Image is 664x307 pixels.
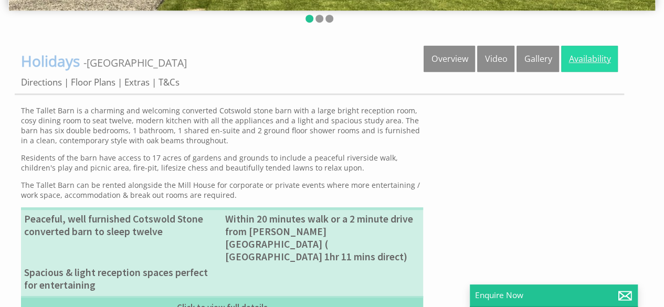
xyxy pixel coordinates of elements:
a: [GEOGRAPHIC_DATA] [87,56,187,70]
li: Peaceful, well furnished Cotswold Stone converted barn to sleep twelve [21,211,222,239]
p: Residents of the barn have access to 17 acres of gardens and grounds to include a peaceful rivers... [21,153,423,173]
a: Extras [124,76,150,88]
p: The Tallet Barn is a charming and welcoming converted Cotswold stone barn with a large bright rec... [21,105,423,145]
a: Overview [424,46,475,72]
span: Holidays [21,51,80,71]
a: Gallery [517,46,559,72]
a: T&Cs [159,76,180,88]
li: Within 20 minutes walk or a 2 minute drive from [PERSON_NAME][GEOGRAPHIC_DATA] ( [GEOGRAPHIC_DATA... [222,211,423,264]
p: Enquire Now [475,290,633,301]
a: Video [477,46,514,72]
span: - [83,56,187,70]
a: Availability [561,46,618,72]
li: Spacious & light reception spaces perfect for entertaining [21,264,222,293]
a: Directions [21,76,62,88]
a: Floor Plans [71,76,115,88]
a: Holidays [21,51,83,71]
p: The Tallet Barn can be rented alongside the Mill House for corporate or private events where more... [21,180,423,200]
